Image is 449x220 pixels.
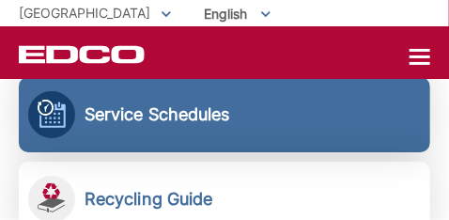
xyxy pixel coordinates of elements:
h2: Recycling Guide [85,189,213,210]
a: Service Schedules [19,77,430,152]
a: EDCD logo. Return to the homepage. [19,45,145,64]
span: [GEOGRAPHIC_DATA] [19,5,150,21]
h2: Service Schedules [85,104,230,125]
